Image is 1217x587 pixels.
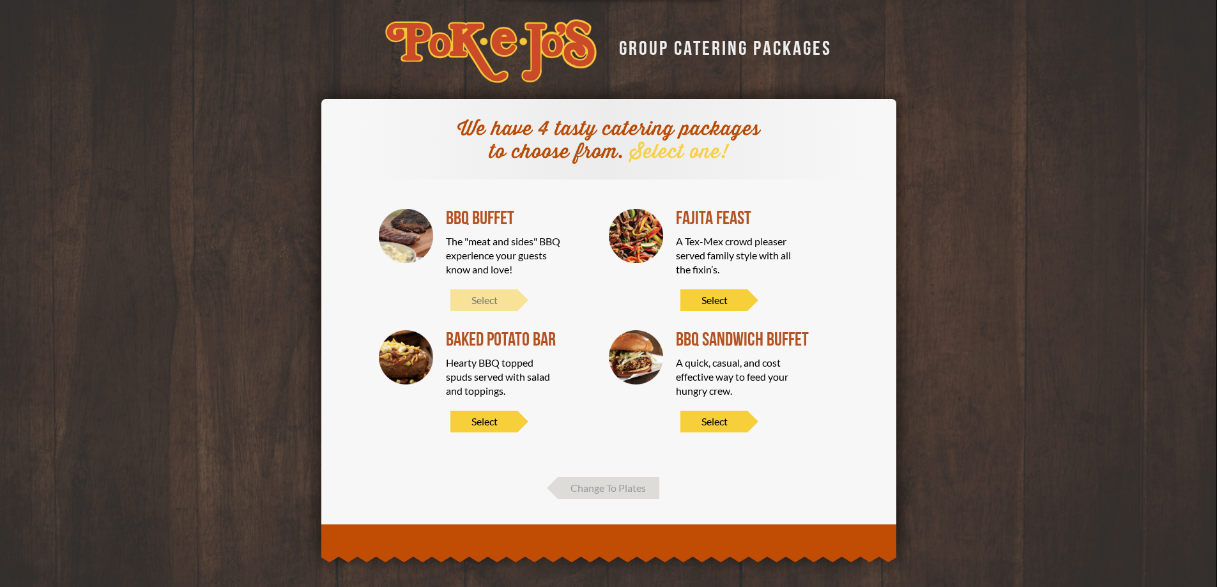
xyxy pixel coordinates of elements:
[379,209,434,264] img: BBQ Buffet
[680,411,747,432] span: Select
[446,330,589,349] div: Baked Potato Bar
[450,289,517,311] span: Select
[446,234,561,277] div: The "meat and sides" BBQ experience your guests know and love!
[385,19,597,83] img: logo-34603ddf.svg
[558,477,659,499] span: Change To Plates
[446,209,589,228] div: BBQ Buffet
[449,118,769,164] div: We have 4 tasty catering packages to choose from.
[609,330,664,385] img: BBQ SANDWICH BUFFET
[676,330,819,349] div: BBQ SANDWICH BUFFET
[676,356,791,398] div: A quick, casual, and cost effective way to feed your hungry crew.
[676,209,819,228] div: Fajita Feast
[609,33,832,58] div: GROUP CATERING PACKAGES
[446,356,561,398] div: Hearty BBQ topped spuds served with salad and toppings.
[450,411,517,432] span: Select
[609,209,664,264] img: Fajita Feast
[379,330,434,385] img: Baked Potato Bar
[630,140,728,165] span: Select one!
[680,289,747,311] span: Select
[676,234,791,277] div: A Tex-Mex crowd pleaser served family style with all the fixin’s.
